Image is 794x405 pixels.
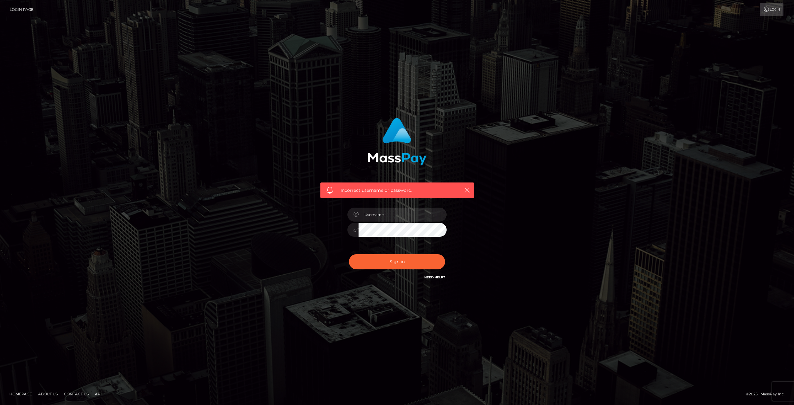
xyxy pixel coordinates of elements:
[92,389,104,399] a: API
[36,389,60,399] a: About Us
[10,3,33,16] a: Login Page
[349,254,445,269] button: Sign in
[341,187,454,194] span: Incorrect username or password.
[7,389,34,399] a: Homepage
[359,208,447,222] input: Username...
[746,391,789,398] div: © 2025 , MassPay Inc.
[61,389,91,399] a: Contact Us
[760,3,783,16] a: Login
[368,118,426,165] img: MassPay Login
[424,275,445,279] a: Need Help?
